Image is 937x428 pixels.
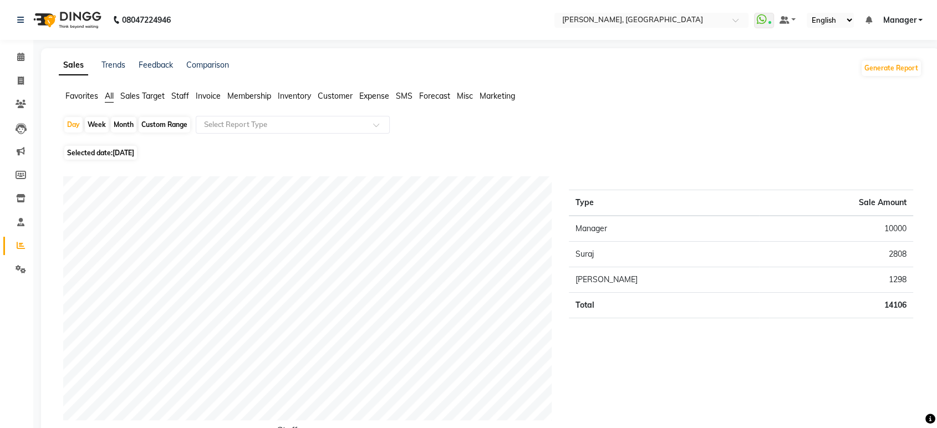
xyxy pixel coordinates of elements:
[883,14,916,26] span: Manager
[862,60,921,76] button: Generate Report
[759,293,913,318] td: 14106
[59,55,88,75] a: Sales
[759,216,913,242] td: 10000
[64,146,137,160] span: Selected date:
[569,216,759,242] td: Manager
[196,91,221,101] span: Invoice
[759,190,913,216] th: Sale Amount
[480,91,515,101] span: Marketing
[122,4,171,35] b: 08047224946
[569,293,759,318] td: Total
[569,267,759,293] td: [PERSON_NAME]
[64,117,83,133] div: Day
[111,117,136,133] div: Month
[113,149,134,157] span: [DATE]
[65,91,98,101] span: Favorites
[396,91,413,101] span: SMS
[139,117,190,133] div: Custom Range
[457,91,473,101] span: Misc
[759,242,913,267] td: 2808
[85,117,109,133] div: Week
[105,91,114,101] span: All
[120,91,165,101] span: Sales Target
[569,242,759,267] td: Suraj
[569,190,759,216] th: Type
[101,60,125,70] a: Trends
[186,60,229,70] a: Comparison
[28,4,104,35] img: logo
[139,60,173,70] a: Feedback
[419,91,450,101] span: Forecast
[227,91,271,101] span: Membership
[359,91,389,101] span: Expense
[171,91,189,101] span: Staff
[318,91,353,101] span: Customer
[278,91,311,101] span: Inventory
[759,267,913,293] td: 1298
